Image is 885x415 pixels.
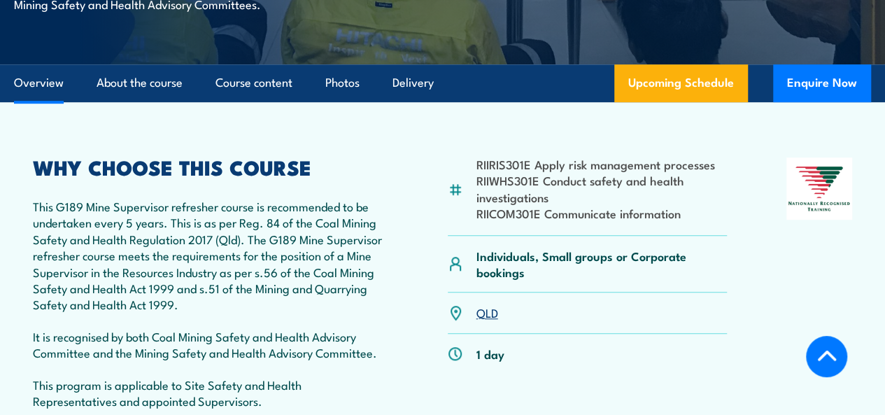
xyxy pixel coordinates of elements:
[476,304,498,321] a: QLD
[476,248,728,281] p: Individuals, Small groups or Corporate bookings
[33,157,388,176] h2: WHY CHOOSE THIS COURSE
[325,64,360,101] a: Photos
[14,64,64,101] a: Overview
[33,377,388,409] p: This program is applicable to Site Safety and Health Representatives and appointed Supervisors.
[476,205,728,221] li: RIICOM301E Communicate information
[476,156,728,172] li: RIIRIS301E Apply risk management processes
[215,64,292,101] a: Course content
[786,157,852,220] img: Nationally Recognised Training logo.
[33,328,388,361] p: It is recognised by both Coal Mining Safety and Health Advisory Committee and the Mining Safety a...
[33,198,388,313] p: This G189 Mine Supervisor refresher course is recommended to be undertaken every 5 years. This is...
[476,172,728,205] li: RIIWHS301E Conduct safety and health investigations
[97,64,183,101] a: About the course
[773,64,871,102] button: Enquire Now
[392,64,434,101] a: Delivery
[476,346,504,362] p: 1 day
[614,64,748,102] a: Upcoming Schedule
